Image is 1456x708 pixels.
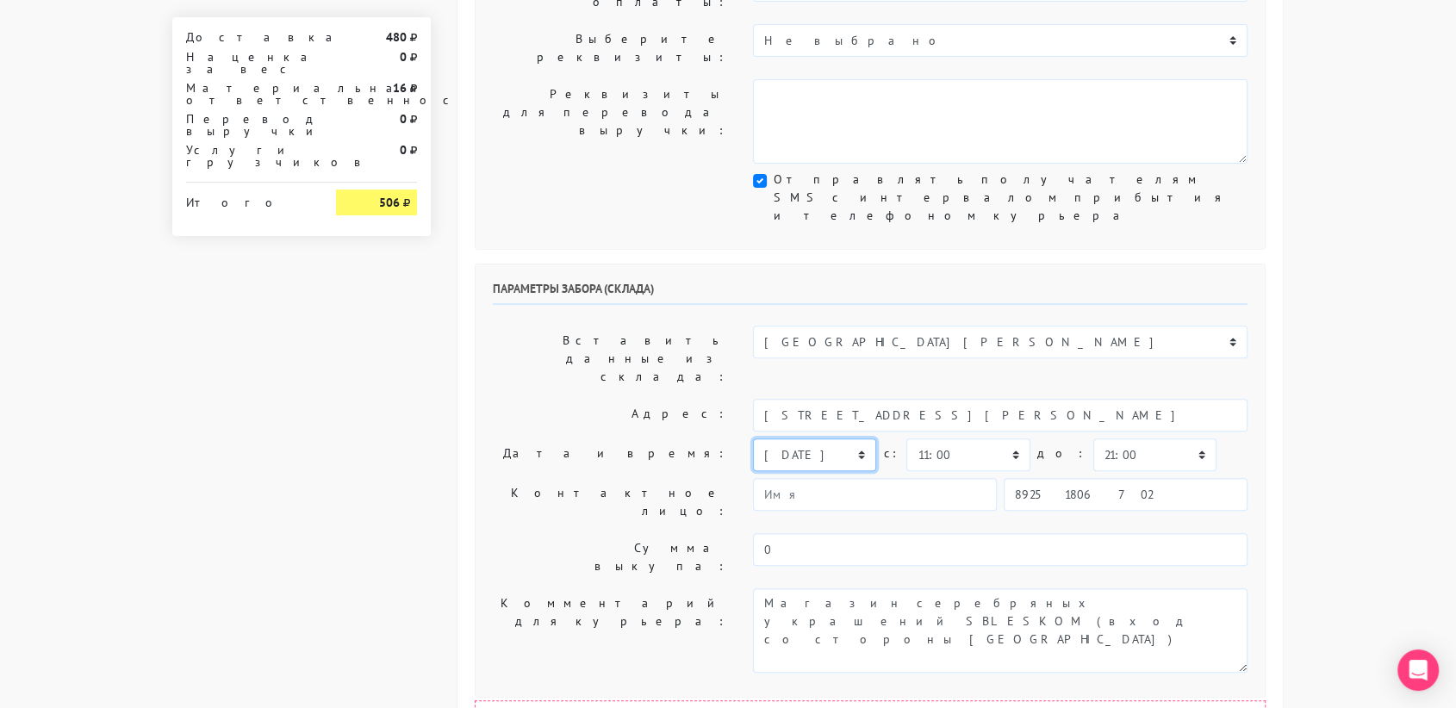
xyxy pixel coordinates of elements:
[186,189,310,208] div: Итого
[173,31,323,43] div: Доставка
[173,113,323,137] div: Перевод выручки
[774,171,1248,225] label: Отправлять получателям SMS с интервалом прибытия и телефоном курьера
[173,82,323,106] div: Материальная ответственность
[480,24,740,72] label: Выберите реквизиты:
[393,80,407,96] strong: 16
[480,438,740,471] label: Дата и время:
[1037,438,1086,469] label: до:
[400,142,407,158] strong: 0
[480,478,740,526] label: Контактное лицо:
[753,478,997,511] input: Имя
[386,29,407,45] strong: 480
[480,588,740,673] label: Комментарий для курьера:
[480,79,740,164] label: Реквизиты для перевода выручки:
[400,111,407,127] strong: 0
[173,51,323,75] div: Наценка за вес
[1397,649,1439,691] div: Open Intercom Messenger
[883,438,899,469] label: c:
[493,282,1248,305] h6: Параметры забора (склада)
[400,49,407,65] strong: 0
[1004,478,1248,511] input: Телефон
[379,195,400,210] strong: 506
[480,326,740,392] label: Вставить данные из склада:
[480,399,740,432] label: Адрес:
[480,533,740,581] label: Сумма выкупа:
[173,144,323,168] div: Услуги грузчиков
